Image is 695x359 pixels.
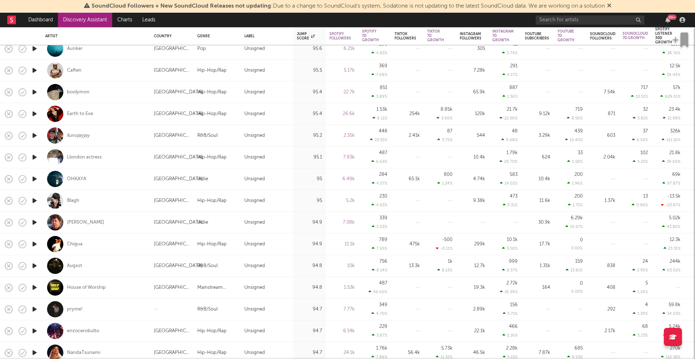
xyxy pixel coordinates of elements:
div: 21.7k [507,107,518,112]
div: 7.54k [590,88,615,97]
div: 408 [590,283,615,292]
div: 94.7 [297,349,322,357]
a: OHKAYA [67,176,86,182]
div: 3.50 % [502,246,518,251]
div: enzocerobulto [67,328,99,334]
div: Tiktok Followers [395,32,416,41]
div: -23.87 % [661,203,681,207]
div: 23.4k [669,107,681,112]
div: Augxst [67,263,82,269]
div: -500 [442,237,452,242]
div: 14.02 % [500,181,518,186]
div: 24 [643,259,648,264]
div: Soundcloud 7D Growth [623,31,648,40]
div: 69k [672,172,681,177]
div: 10k [329,262,355,270]
div: 87 [447,129,452,134]
div: 22.1k [460,327,485,335]
div: Artist [45,34,143,38]
div: 30.9k [525,218,550,227]
div: 1.36 % [502,94,518,99]
div: 1.24 % [633,290,648,294]
div: 369 [379,64,387,68]
div: 2.95 % [632,268,648,273]
div: 95.4 [297,110,322,118]
div: 65.9k [460,88,485,97]
div: R&B/Soul [197,262,218,270]
div: 95.1 [297,153,322,162]
div: Unsigned [244,327,265,335]
div: 95 [297,175,322,183]
div: 583 [510,172,518,177]
div: 15.40 % [565,138,583,142]
div: Genre [197,34,233,38]
div: 200 [574,172,583,177]
a: Blagh [67,198,79,204]
div: 7.69 % [371,72,387,77]
div: 94.9 [297,218,322,227]
div: 305 [460,45,485,53]
a: [PERSON_NAME] [67,219,104,226]
div: 94.9 [297,240,322,249]
div: 97.87 % [662,181,681,186]
div: 8.85k [441,107,452,112]
div: Unsigned [244,153,265,162]
div: 1.39 % [633,311,648,316]
div: [GEOGRAPHIC_DATA] [154,240,190,249]
div: 94.8 [297,262,322,270]
div: 10.4k [525,175,550,183]
div: 7.28k [460,66,485,75]
div: 1.24 % [437,181,452,186]
a: iluvujayjay [67,132,90,139]
div: 244k [670,259,681,264]
div: 5.03 % [372,224,387,229]
span: SoundCloud Followers + New SoundCloud Releases not updating [92,3,271,9]
div: 43.80 % [662,224,681,229]
div: 4 [645,303,648,307]
a: Caften [67,67,81,74]
div: 6.21k [329,45,355,53]
div: House of Worship [67,284,106,291]
div: 1.76k [376,346,387,351]
div: 164 [525,283,550,292]
div: 1.75 % [568,203,583,207]
div: Hip-Hop/Rap [197,197,227,205]
div: 12.5k [670,64,681,68]
div: Unsigned [244,45,265,53]
div: 22.7k [329,88,355,97]
div: 3.87 % [372,333,387,338]
div: Spotify 7D Growth [362,29,379,42]
div: 34.03 % [662,311,681,316]
div: 5.17k [329,66,355,75]
div: R&B/Soul [197,305,218,314]
div: [GEOGRAPHIC_DATA] [154,45,190,53]
div: 13.3k [395,262,420,270]
div: 466 [509,324,518,329]
div: Hip-Hop/Rap [197,110,227,118]
div: 12.3k [670,237,681,242]
div: 13 [643,194,648,199]
div: Hip-Hop/Rap [197,349,227,357]
a: NandaTsunami [67,350,100,356]
div: 23.31 % [664,246,681,251]
div: 2.17k [590,327,615,335]
div: 159 [575,259,583,264]
div: 38.76 % [662,51,681,55]
div: 4.83 % [371,51,387,55]
div: 2.35k [329,131,355,140]
div: 13.81 % [566,268,583,273]
div: 5.58 % [567,159,583,164]
a: Earth to Eve [67,111,93,117]
div: 95 [297,197,322,205]
div: 229 [379,324,387,329]
a: boolymon [67,89,89,96]
div: 1k [448,259,452,264]
div: 94.7 [297,305,322,314]
div: 5.25 % [633,159,648,164]
div: [GEOGRAPHIC_DATA] [154,153,203,162]
div: 21.8k [669,151,681,155]
div: 0 [580,238,583,242]
div: Unsigned [244,175,265,183]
